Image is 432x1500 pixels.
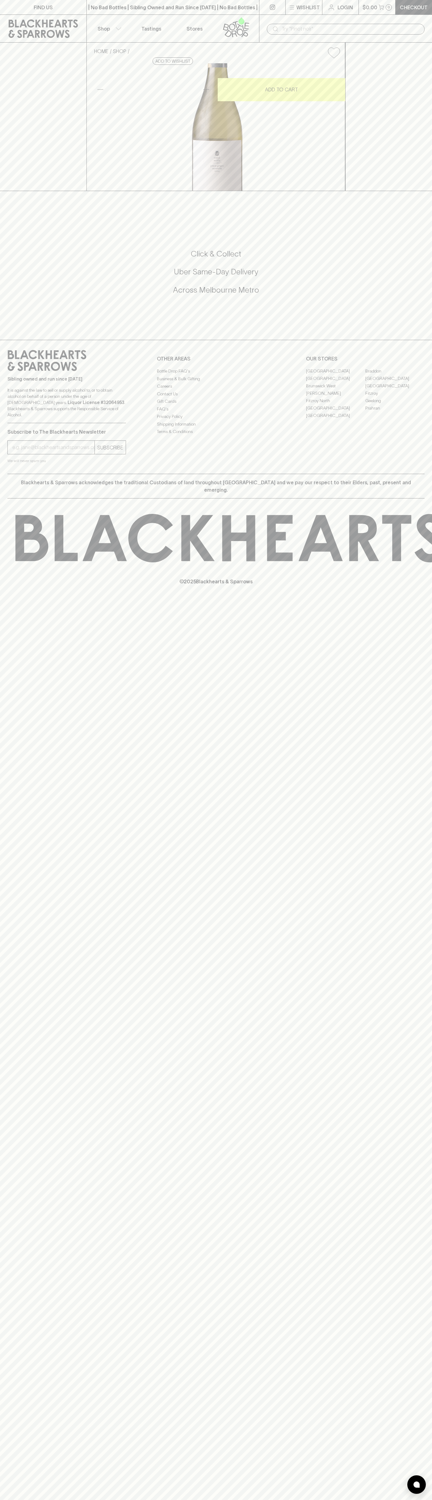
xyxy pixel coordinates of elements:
a: Careers [157,383,275,390]
button: Add to wishlist [153,57,193,65]
a: Privacy Policy [157,413,275,420]
a: Shipping Information [157,420,275,428]
p: 0 [388,6,390,9]
p: Subscribe to The Blackhearts Newsletter [7,428,126,435]
a: [GEOGRAPHIC_DATA] [306,412,365,419]
a: Gift Cards [157,398,275,405]
a: Prahran [365,404,425,412]
h5: Click & Collect [7,249,425,259]
p: Blackhearts & Sparrows acknowledges the traditional Custodians of land throughout [GEOGRAPHIC_DAT... [12,479,420,494]
button: SUBSCRIBE [95,441,126,454]
p: Login [338,4,353,11]
p: Sibling owned and run since [DATE] [7,376,126,382]
p: Tastings [141,25,161,32]
a: [GEOGRAPHIC_DATA] [365,375,425,382]
button: Add to wishlist [325,45,342,61]
h5: Uber Same-Day Delivery [7,267,425,277]
p: Stores [187,25,203,32]
button: ADD TO CART [218,78,345,101]
input: e.g. jane@blackheartsandsparrows.com.au [12,443,94,452]
a: Terms & Conditions [157,428,275,435]
p: FIND US [34,4,53,11]
a: Brunswick West [306,382,365,390]
a: Tastings [130,15,173,42]
a: SHOP [113,48,126,54]
input: Try "Pinot noir" [282,24,420,34]
p: $0.00 [363,4,377,11]
p: Wishlist [296,4,320,11]
a: [PERSON_NAME] [306,390,365,397]
a: [GEOGRAPHIC_DATA] [306,367,365,375]
p: Checkout [400,4,428,11]
p: SUBSCRIBE [97,444,123,451]
a: Business & Bulk Gifting [157,375,275,382]
p: Shop [98,25,110,32]
p: OUR STORES [306,355,425,362]
a: HOME [94,48,108,54]
a: Fitzroy North [306,397,365,404]
a: Contact Us [157,390,275,398]
a: FAQ's [157,405,275,413]
a: [GEOGRAPHIC_DATA] [306,375,365,382]
p: OTHER AREAS [157,355,275,362]
img: bubble-icon [413,1481,420,1488]
p: ADD TO CART [265,86,298,93]
a: [GEOGRAPHIC_DATA] [306,404,365,412]
p: We will never spam you [7,458,126,464]
a: Stores [173,15,216,42]
strong: Liquor License #32064953 [68,400,124,405]
h5: Across Melbourne Metro [7,285,425,295]
img: 24374.png [89,63,345,191]
a: Fitzroy [365,390,425,397]
a: [GEOGRAPHIC_DATA] [365,382,425,390]
p: It is against the law to sell or supply alcohol to, or to obtain alcohol on behalf of a person un... [7,387,126,418]
a: Geelong [365,397,425,404]
button: Shop [87,15,130,42]
a: Braddon [365,367,425,375]
div: Call to action block [7,224,425,327]
a: Bottle Drop FAQ's [157,368,275,375]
